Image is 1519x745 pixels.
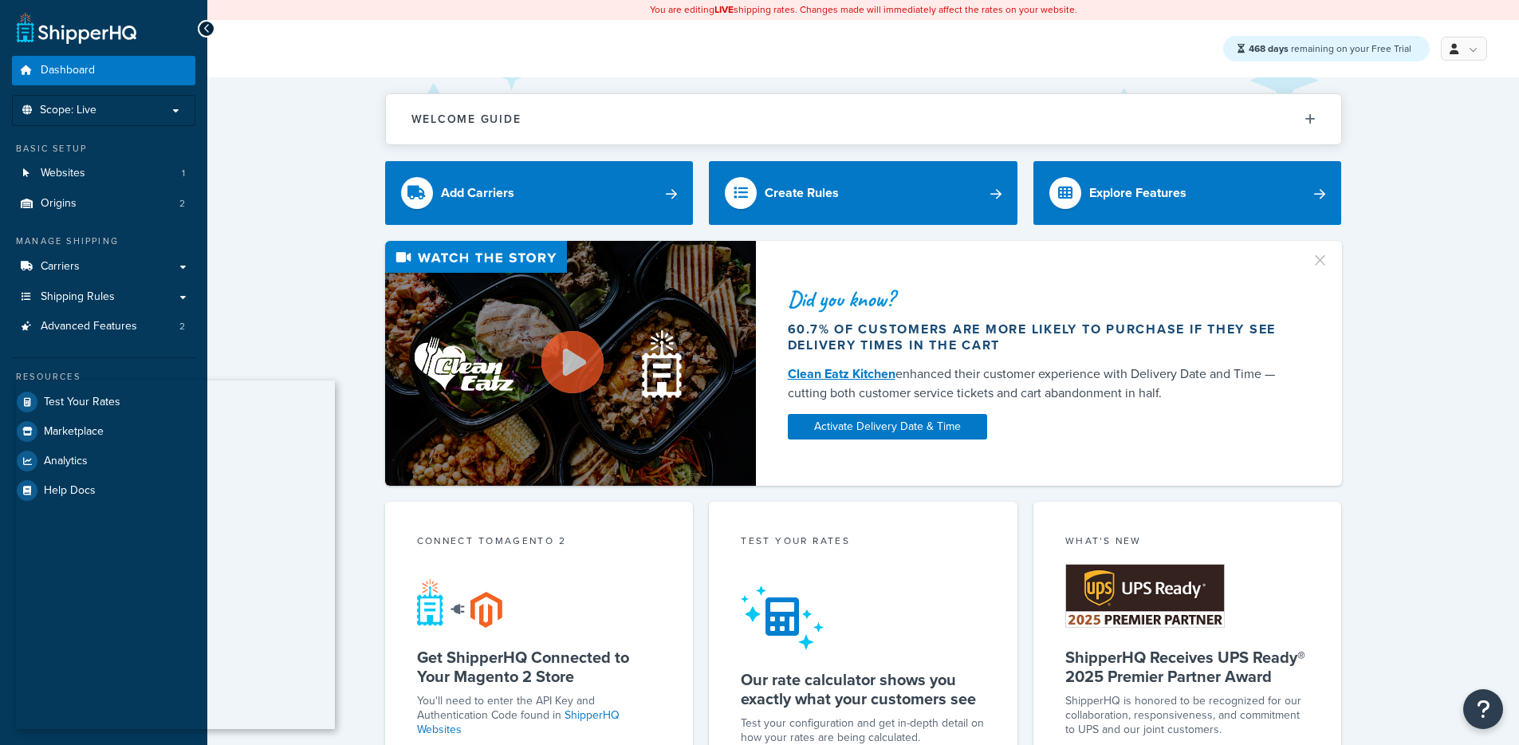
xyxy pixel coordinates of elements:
span: remaining on your Free Trial [1249,41,1411,56]
div: Resources [12,370,195,384]
b: LIVE [714,2,734,17]
div: 60.7% of customers are more likely to purchase if they see delivery times in the cart [788,321,1292,353]
li: Origins [12,189,195,219]
div: Test your configuration and get in-depth detail on how your rates are being calculated. [741,716,986,745]
h5: ShipperHQ Receives UPS Ready® 2025 Premier Partner Award [1065,648,1310,686]
button: Open Resource Center [1463,689,1503,729]
div: enhanced their customer experience with Delivery Date and Time — cutting both customer service ti... [788,365,1292,403]
span: 2 [179,197,185,211]
p: ShipperHQ is honored to be recognized for our collaboration, responsiveness, and commitment to UP... [1065,694,1310,737]
a: Dashboard [12,56,195,85]
span: Origins [41,197,77,211]
div: Test your rates [741,534,986,552]
a: Marketplace [12,417,195,446]
span: 1 [182,167,185,180]
span: Shipping Rules [41,290,115,304]
h2: Welcome Guide [411,113,521,125]
h5: Our rate calculator shows you exactly what your customers see [741,670,986,708]
div: Explore Features [1089,182,1186,204]
span: 2 [179,320,185,333]
a: Explore Features [1033,161,1342,225]
a: Carriers [12,252,195,282]
li: Advanced Features [12,312,195,341]
span: Websites [41,167,85,180]
a: Test Your Rates [12,388,195,416]
a: Clean Eatz Kitchen [788,365,895,383]
div: Basic Setup [12,142,195,156]
div: Did you know? [788,288,1292,310]
div: Manage Shipping [12,235,195,248]
a: Origins2 [12,189,195,219]
a: Analytics [12,447,195,475]
div: Create Rules [765,182,839,204]
p: You'll need to enter the API Key and Authentication Code found in [417,694,662,737]
a: Add Carriers [385,161,694,225]
span: Advanced Features [41,320,137,333]
div: Add Carriers [441,182,514,204]
img: Video thumbnail [385,241,756,486]
img: connect-shq-magento-24cdf84b.svg [417,578,502,628]
a: Websites1 [12,159,195,188]
a: Activate Delivery Date & Time [788,414,987,440]
a: ShipperHQ Websites [417,707,620,738]
h5: Get ShipperHQ Connected to Your Magento 2 Store [417,648,662,686]
a: Create Rules [709,161,1017,225]
strong: 468 days [1249,41,1289,56]
div: Connect to Magento 2 [417,534,662,552]
a: Help Docs [12,476,195,505]
button: Welcome Guide [386,94,1341,144]
div: What's New [1065,534,1310,552]
a: Advanced Features2 [12,312,195,341]
li: Websites [12,159,195,188]
span: Dashboard [41,64,95,77]
span: Scope: Live [40,104,96,117]
span: Carriers [41,260,80,274]
a: Shipping Rules [12,282,195,312]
